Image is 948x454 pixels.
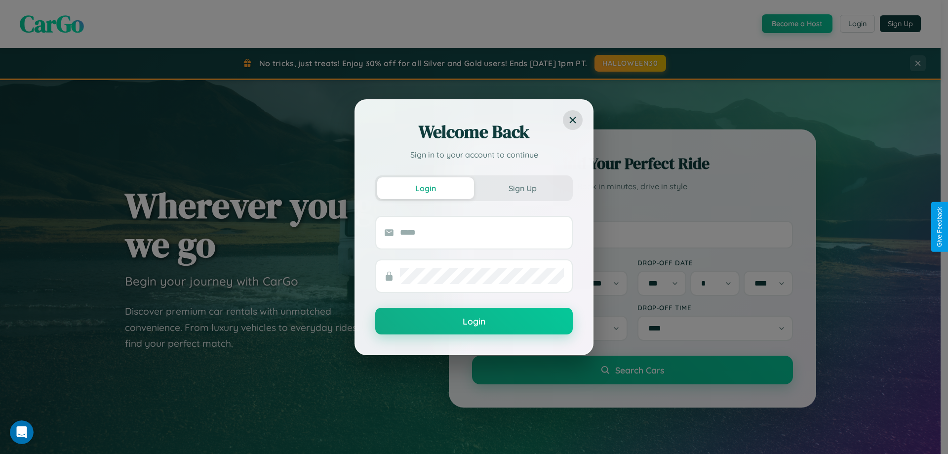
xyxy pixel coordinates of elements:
[375,308,573,334] button: Login
[474,177,571,199] button: Sign Up
[377,177,474,199] button: Login
[10,420,34,444] iframe: Intercom live chat
[375,149,573,161] p: Sign in to your account to continue
[936,207,943,247] div: Give Feedback
[375,120,573,144] h2: Welcome Back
